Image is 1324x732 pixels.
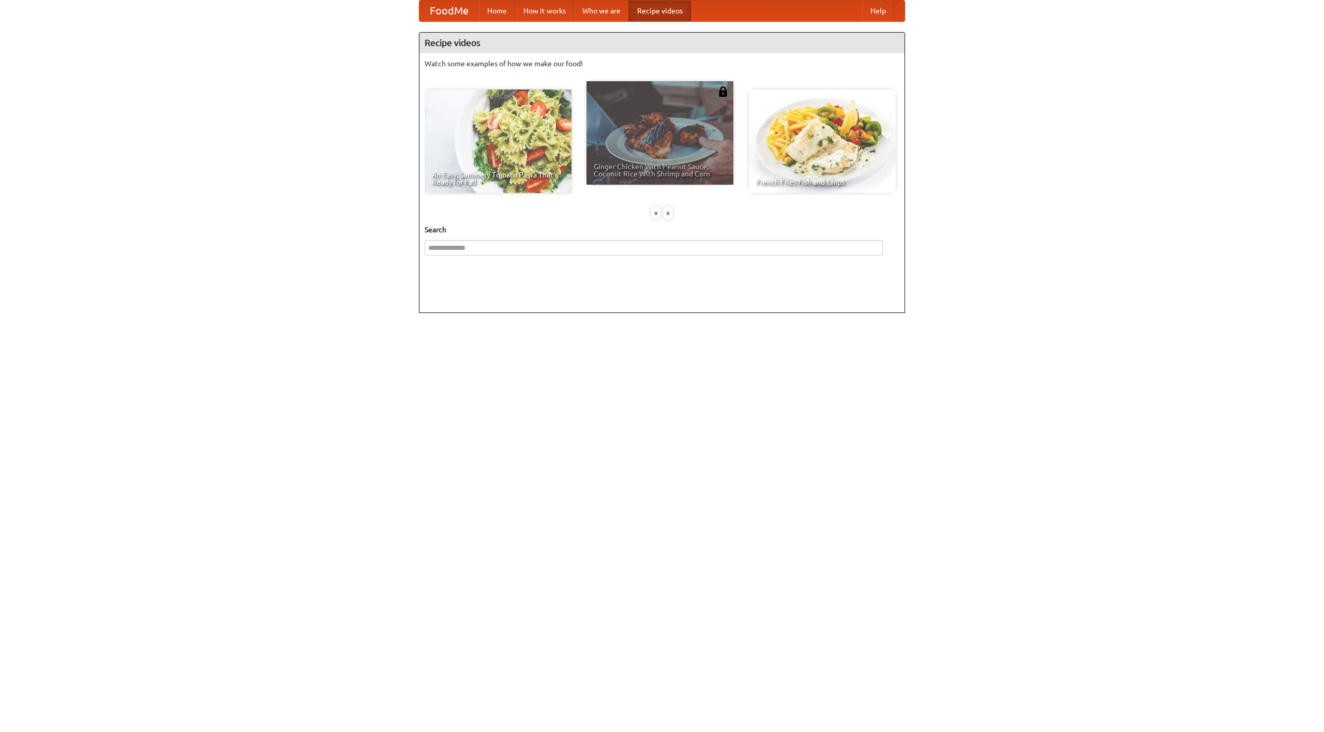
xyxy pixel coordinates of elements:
[651,206,660,219] div: «
[629,1,691,21] a: Recipe videos
[425,225,899,235] h5: Search
[479,1,515,21] a: Home
[425,58,899,69] p: Watch some examples of how we make our food!
[718,86,728,97] img: 483408.png
[419,1,479,21] a: FoodMe
[425,89,571,193] a: An Easy, Summery Tomato Pasta That's Ready for Fall
[432,171,564,186] span: An Easy, Summery Tomato Pasta That's Ready for Fall
[664,206,673,219] div: »
[574,1,629,21] a: Who we are
[756,178,889,186] span: French Fries Fish and Chips
[419,33,905,53] h4: Recipe videos
[749,89,896,193] a: French Fries Fish and Chips
[515,1,574,21] a: How it works
[862,1,894,21] a: Help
